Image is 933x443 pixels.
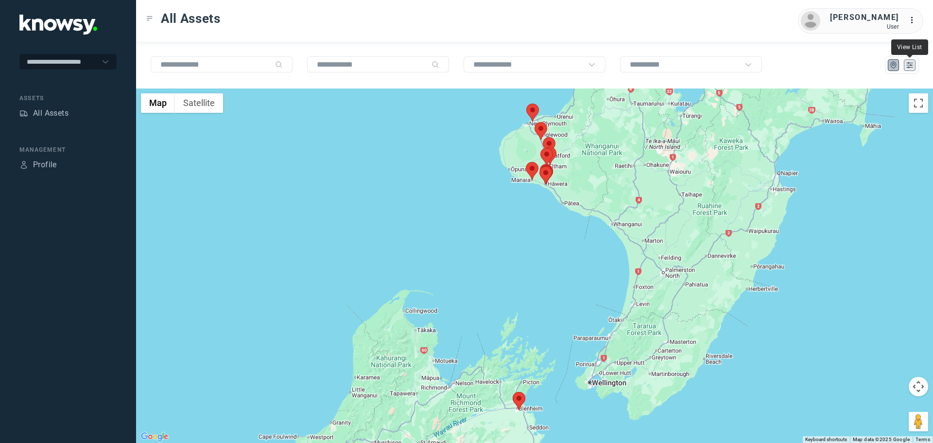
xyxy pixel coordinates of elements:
button: Keyboard shortcuts [805,436,847,443]
span: All Assets [161,10,221,27]
div: Assets [19,109,28,118]
button: Map camera controls [909,377,928,396]
img: Google [138,430,171,443]
div: All Assets [33,107,69,119]
div: Search [275,61,283,69]
div: Search [432,61,439,69]
a: Open this area in Google Maps (opens a new window) [138,430,171,443]
div: Assets [19,94,117,103]
img: Application Logo [19,15,97,35]
div: Map [889,61,898,70]
button: Show satellite imagery [175,93,223,113]
button: Show street map [141,93,175,113]
img: avatar.png [801,11,820,31]
a: Terms (opens in new tab) [916,437,930,442]
div: Toggle Menu [146,15,153,22]
div: : [909,15,920,26]
div: List [905,61,914,70]
span: View List [897,44,922,51]
div: Profile [19,160,28,169]
div: : [909,15,920,28]
button: Toggle fullscreen view [909,93,928,113]
div: Management [19,145,117,154]
button: Drag Pegman onto the map to open Street View [909,412,928,431]
tspan: ... [909,17,919,24]
div: Profile [33,159,57,171]
div: [PERSON_NAME] [830,12,899,23]
a: ProfileProfile [19,159,57,171]
span: Map data ©2025 Google [853,437,910,442]
div: User [830,23,899,30]
a: AssetsAll Assets [19,107,69,119]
